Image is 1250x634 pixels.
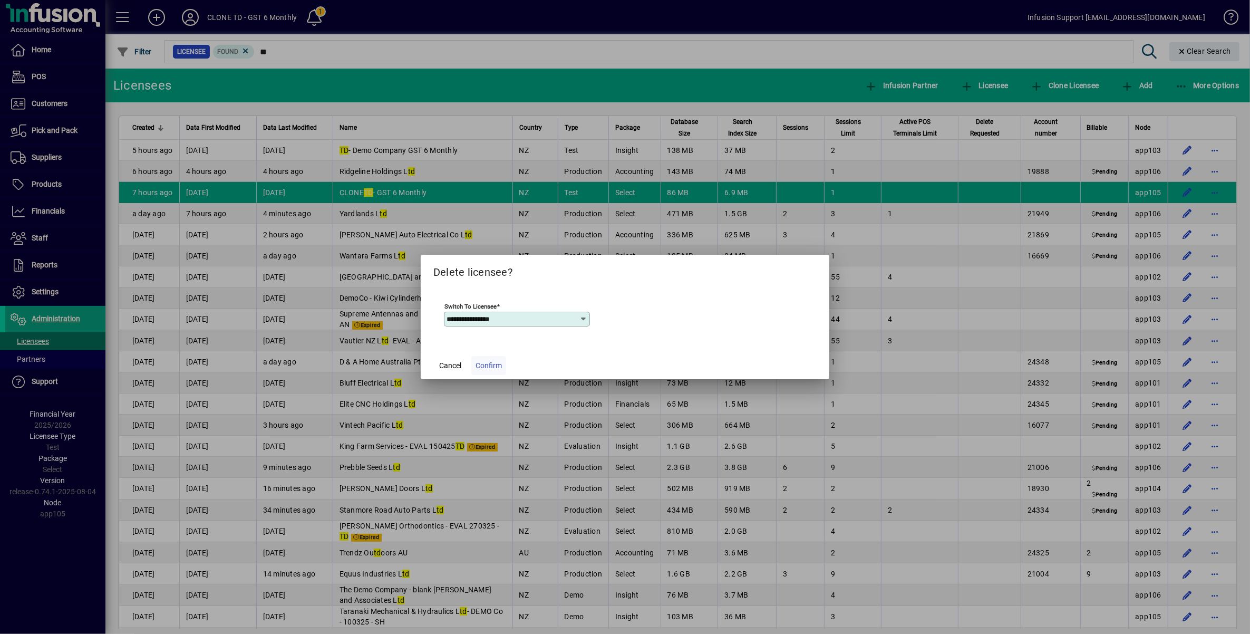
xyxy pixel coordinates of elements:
[439,360,461,371] span: Cancel
[476,360,502,371] span: Confirm
[444,303,497,310] mat-label: Switch to licensee
[471,356,506,375] button: Confirm
[421,255,829,285] h2: Delete licensee?
[433,356,467,375] button: Cancel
